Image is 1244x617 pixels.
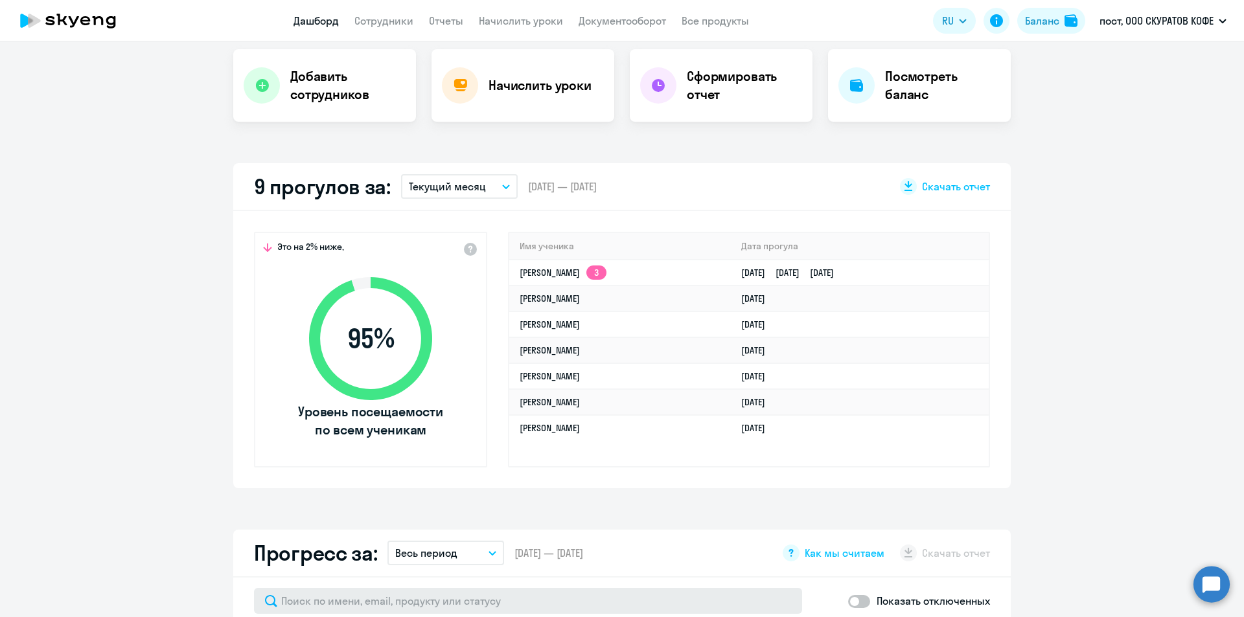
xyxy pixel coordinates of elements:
[254,540,377,566] h2: Прогресс за:
[885,67,1000,104] h4: Посмотреть баланс
[520,344,580,356] a: [PERSON_NAME]
[354,14,413,27] a: Сотрудники
[296,403,445,439] span: Уровень посещаемости по всем ученикам
[254,174,391,199] h2: 9 прогулов за:
[520,267,606,278] a: [PERSON_NAME]3
[741,293,776,304] a: [DATE]
[290,67,406,104] h4: Добавить сотрудников
[933,8,976,34] button: RU
[520,396,580,408] a: [PERSON_NAME]
[1065,14,1077,27] img: balance
[687,67,802,104] h4: Сформировать отчет
[294,14,339,27] a: Дашборд
[409,179,486,194] p: Текущий месяц
[514,546,583,560] span: [DATE] — [DATE]
[877,593,990,609] p: Показать отключенных
[520,319,580,330] a: [PERSON_NAME]
[277,241,344,256] span: Это на 2% ниже,
[520,422,580,434] a: [PERSON_NAME]
[489,76,592,95] h4: Начислить уроки
[1025,13,1059,28] div: Баланс
[682,14,749,27] a: Все продукты
[922,179,990,194] span: Скачать отчет
[741,344,776,356] a: [DATE]
[741,319,776,330] a: [DATE]
[805,546,884,560] span: Как мы считаем
[1093,5,1233,36] button: пост, ООО СКУРАТОВ КОФЕ
[387,541,504,565] button: Весь период
[429,14,463,27] a: Отчеты
[401,174,518,199] button: Текущий месяц
[1017,8,1085,34] button: Балансbalance
[520,370,580,382] a: [PERSON_NAME]
[509,233,731,260] th: Имя ученика
[395,545,457,561] p: Весь период
[741,396,776,408] a: [DATE]
[741,422,776,434] a: [DATE]
[579,14,666,27] a: Документооборот
[254,588,802,614] input: Поиск по имени, email, продукту или статусу
[520,293,580,304] a: [PERSON_NAME]
[1100,13,1214,28] p: пост, ООО СКУРАТОВ КОФЕ
[528,179,597,194] span: [DATE] — [DATE]
[731,233,989,260] th: Дата прогула
[296,323,445,354] span: 95 %
[586,265,606,280] app-skyeng-badge: 3
[942,13,954,28] span: RU
[741,267,844,278] a: [DATE][DATE][DATE]
[479,14,563,27] a: Начислить уроки
[741,370,776,382] a: [DATE]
